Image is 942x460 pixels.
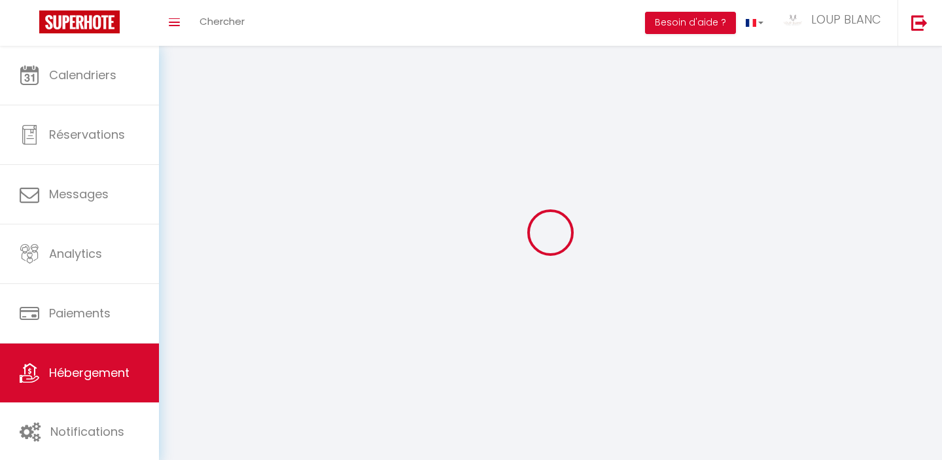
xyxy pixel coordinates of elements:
img: Super Booking [39,10,120,33]
span: Hébergement [49,364,130,381]
span: Analytics [49,245,102,262]
span: Notifications [50,423,124,440]
img: ... [783,14,803,27]
span: LOUP BLANC [811,11,881,27]
span: Réservations [49,126,125,143]
img: logout [911,14,928,31]
span: Paiements [49,305,111,321]
button: Besoin d'aide ? [645,12,736,34]
span: Calendriers [49,67,116,83]
button: Ouvrir le widget de chat LiveChat [10,5,50,44]
span: Chercher [200,14,245,28]
span: Messages [49,186,109,202]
